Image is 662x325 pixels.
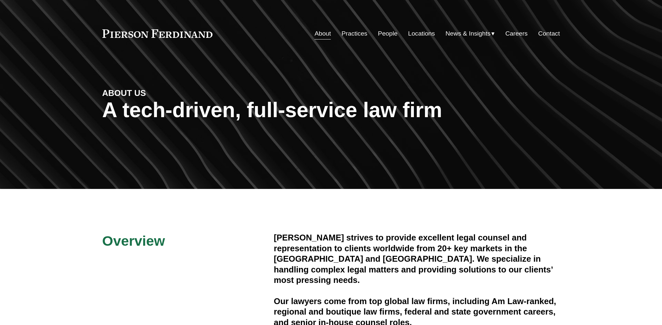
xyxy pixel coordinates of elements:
strong: ABOUT US [102,88,146,98]
a: Locations [408,27,435,40]
a: folder dropdown [446,27,495,40]
span: News & Insights [446,28,491,39]
span: Overview [102,233,165,249]
h4: [PERSON_NAME] strives to provide excellent legal counsel and representation to clients worldwide ... [274,232,560,285]
a: Careers [505,27,528,40]
h1: A tech-driven, full-service law firm [102,98,560,122]
a: People [378,27,398,40]
a: About [314,27,331,40]
a: Contact [538,27,560,40]
a: Practices [342,27,367,40]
